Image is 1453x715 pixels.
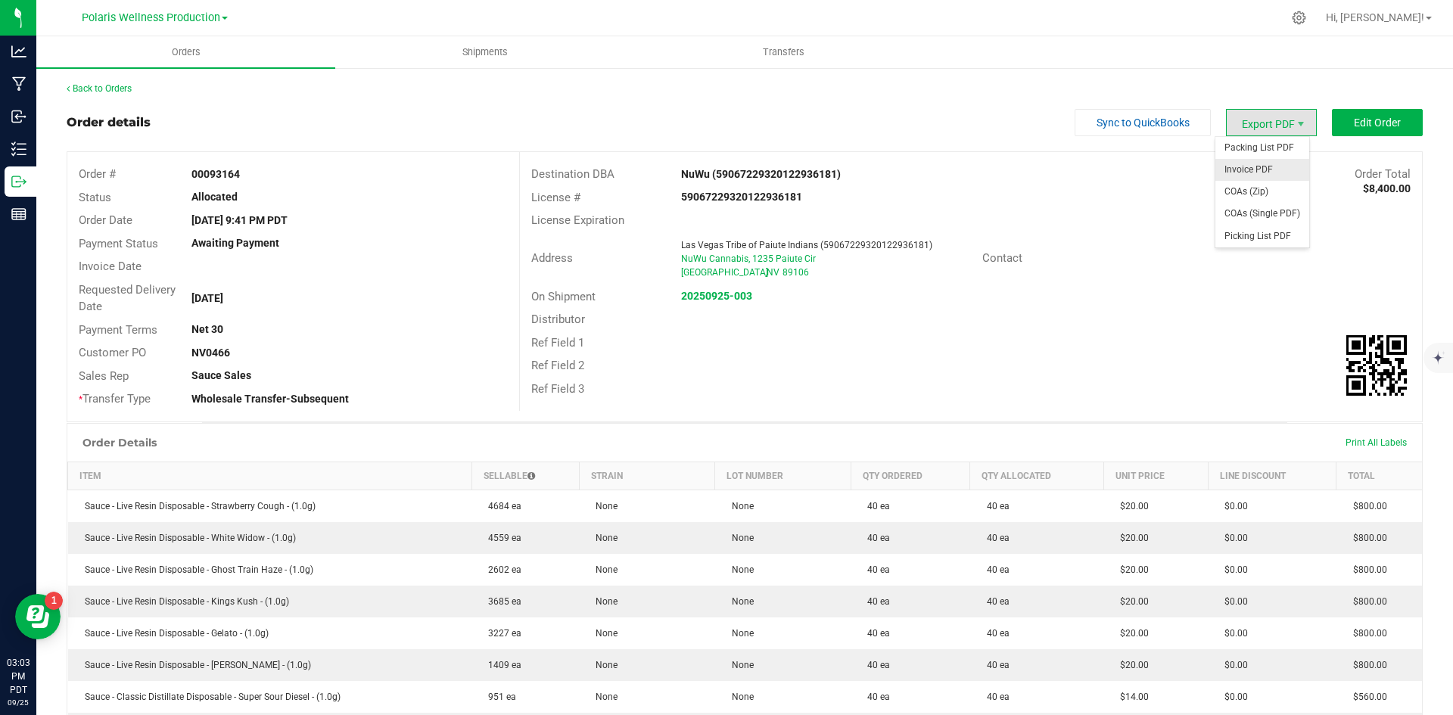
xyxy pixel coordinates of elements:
[82,11,220,24] span: Polaris Wellness Production
[1326,11,1424,23] span: Hi, [PERSON_NAME]!
[1217,564,1248,575] span: $0.00
[79,260,142,273] span: Invoice Date
[724,628,754,639] span: None
[77,628,269,639] span: Sauce - Live Resin Disposable - Gelato - (1.0g)
[1290,11,1308,25] div: Manage settings
[481,628,521,639] span: 3227 ea
[481,660,521,670] span: 1409 ea
[1217,628,1248,639] span: $0.00
[471,462,579,490] th: Sellable
[724,596,754,607] span: None
[531,336,584,350] span: Ref Field 1
[783,267,809,278] span: 89106
[681,267,768,278] span: [GEOGRAPHIC_DATA]
[79,237,158,250] span: Payment Status
[531,167,614,181] span: Destination DBA
[77,501,316,511] span: Sauce - Live Resin Disposable - Strawberry Cough - (1.0g)
[1112,660,1149,670] span: $20.00
[335,36,634,68] a: Shipments
[191,369,251,381] strong: Sauce Sales
[724,533,754,543] span: None
[191,323,223,335] strong: Net 30
[11,207,26,222] inline-svg: Reports
[79,191,111,204] span: Status
[191,237,279,249] strong: Awaiting Payment
[67,113,151,132] div: Order details
[579,462,714,490] th: Strain
[79,369,129,383] span: Sales Rep
[481,692,516,702] span: 951 ea
[860,628,890,639] span: 40 ea
[979,596,1010,607] span: 40 ea
[979,692,1010,702] span: 40 ea
[1346,437,1407,448] span: Print All Labels
[979,501,1010,511] span: 40 ea
[1215,225,1309,247] li: Picking List PDF
[634,36,933,68] a: Transfers
[1215,159,1309,181] li: Invoice PDF
[191,393,349,405] strong: Wholesale Transfer-Subsequent
[588,596,618,607] span: None
[588,628,618,639] span: None
[1215,203,1309,225] li: COAs (Single PDF)
[860,660,890,670] span: 40 ea
[979,660,1010,670] span: 40 ea
[11,76,26,92] inline-svg: Manufacturing
[77,596,289,607] span: Sauce - Live Resin Disposable - Kings Kush - (1.0g)
[681,240,932,250] span: Las Vegas Tribe of Paiute Indians (59067229320122936181)
[724,564,754,575] span: None
[1346,335,1407,396] qrcode: 00093164
[77,692,341,702] span: Sauce - Classic Distillate Disposable - Super Sour Diesel - (1.0g)
[68,462,472,490] th: Item
[1217,501,1248,511] span: $0.00
[1346,335,1407,396] img: Scan me!
[724,692,754,702] span: None
[1112,501,1149,511] span: $20.00
[1217,533,1248,543] span: $0.00
[79,213,132,227] span: Order Date
[724,660,754,670] span: None
[82,437,157,449] h1: Order Details
[588,692,618,702] span: None
[7,656,30,697] p: 03:03 PM PDT
[1346,596,1387,607] span: $800.00
[11,141,26,157] inline-svg: Inventory
[588,660,618,670] span: None
[1112,692,1149,702] span: $14.00
[1363,182,1411,194] strong: $8,400.00
[860,564,890,575] span: 40 ea
[79,323,157,337] span: Payment Terms
[191,168,240,180] strong: 00093164
[531,251,573,265] span: Address
[79,392,151,406] span: Transfer Type
[79,346,146,359] span: Customer PO
[681,290,752,302] a: 20250925-003
[1336,462,1422,490] th: Total
[7,697,30,708] p: 09/25
[481,564,521,575] span: 2602 ea
[1112,564,1149,575] span: $20.00
[1226,109,1317,136] li: Export PDF
[1215,137,1309,159] li: Packing List PDF
[1355,167,1411,181] span: Order Total
[151,45,221,59] span: Orders
[860,501,890,511] span: 40 ea
[681,168,841,180] strong: NuWu (59067229320122936181)
[191,214,288,226] strong: [DATE] 9:41 PM PDT
[860,692,890,702] span: 40 ea
[481,533,521,543] span: 4559 ea
[1217,596,1248,607] span: $0.00
[481,501,521,511] span: 4684 ea
[79,167,116,181] span: Order #
[588,501,618,511] span: None
[1346,628,1387,639] span: $800.00
[979,564,1010,575] span: 40 ea
[1217,660,1248,670] span: $0.00
[531,312,585,326] span: Distributor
